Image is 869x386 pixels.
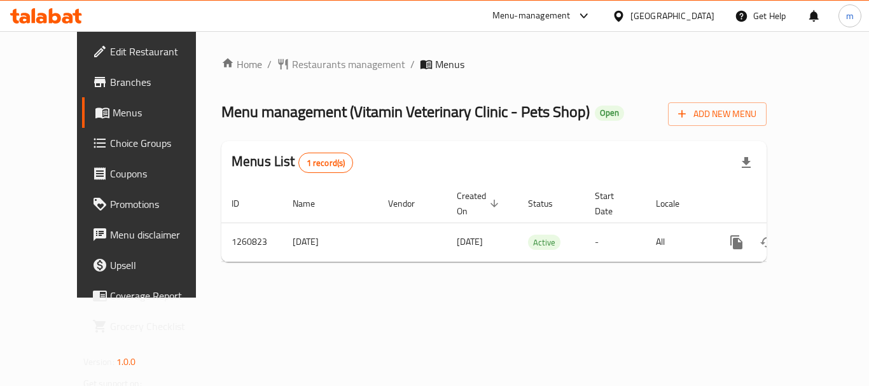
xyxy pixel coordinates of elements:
[82,280,222,311] a: Coverage Report
[711,184,854,223] th: Actions
[528,235,560,250] span: Active
[646,223,711,261] td: All
[82,158,222,189] a: Coupons
[221,184,854,262] table: enhanced table
[110,74,212,90] span: Branches
[82,36,222,67] a: Edit Restaurant
[410,57,415,72] li: /
[721,227,752,258] button: more
[656,196,696,211] span: Locale
[528,196,569,211] span: Status
[82,67,222,97] a: Branches
[82,128,222,158] a: Choice Groups
[221,223,282,261] td: 1260823
[221,97,590,126] span: Menu management ( Vitamin Veterinary Clinic - Pets Shop )
[457,233,483,250] span: [DATE]
[731,148,761,178] div: Export file
[299,157,353,169] span: 1 record(s)
[678,106,756,122] span: Add New Menu
[232,196,256,211] span: ID
[232,152,353,173] h2: Menus List
[298,153,354,173] div: Total records count
[293,196,331,211] span: Name
[846,9,854,23] span: m
[113,105,212,120] span: Menus
[277,57,405,72] a: Restaurants management
[110,196,212,212] span: Promotions
[221,57,767,72] nav: breadcrumb
[752,227,782,258] button: Change Status
[110,166,212,181] span: Coupons
[110,44,212,59] span: Edit Restaurant
[110,227,212,242] span: Menu disclaimer
[110,135,212,151] span: Choice Groups
[110,319,212,334] span: Grocery Checklist
[595,188,630,219] span: Start Date
[110,258,212,273] span: Upsell
[282,223,378,261] td: [DATE]
[110,288,212,303] span: Coverage Report
[82,189,222,219] a: Promotions
[82,97,222,128] a: Menus
[595,106,624,121] div: Open
[83,354,115,370] span: Version:
[221,57,262,72] a: Home
[82,219,222,250] a: Menu disclaimer
[457,188,503,219] span: Created On
[292,57,405,72] span: Restaurants management
[267,57,272,72] li: /
[82,311,222,341] a: Grocery Checklist
[388,196,431,211] span: Vendor
[585,223,646,261] td: -
[668,102,767,126] button: Add New Menu
[435,57,464,72] span: Menus
[116,354,136,370] span: 1.0.0
[595,107,624,118] span: Open
[630,9,714,23] div: [GEOGRAPHIC_DATA]
[82,250,222,280] a: Upsell
[492,8,571,24] div: Menu-management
